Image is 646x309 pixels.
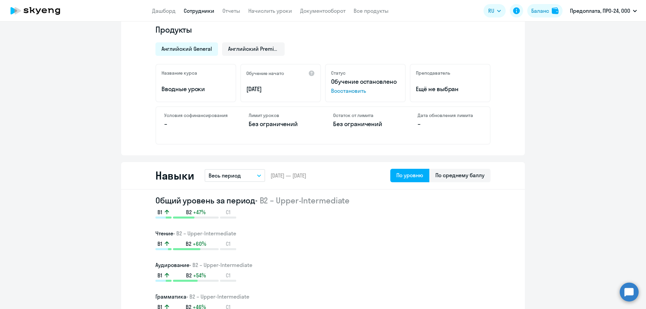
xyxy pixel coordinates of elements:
[418,112,482,118] h4: Дата обновления лимита
[173,230,236,237] span: • B2 – Upper-Intermediate
[488,7,494,15] span: RU
[331,78,397,85] span: Обучение остановлено
[246,85,315,93] p: [DATE]
[193,272,206,279] span: +54%
[186,208,192,216] span: B2
[161,45,212,52] span: Английский General
[570,7,630,15] p: Предоплата, ПРО-24, ООО
[552,7,559,14] img: balance
[416,70,450,76] h5: Преподаватель
[331,87,400,95] span: Восстановить
[155,195,491,206] h2: Общий уровень за период
[567,3,640,19] button: Предоплата, ПРО-24, ООО
[209,171,241,180] p: Весь период
[157,208,162,216] span: B1
[226,240,230,247] span: C1
[186,272,192,279] span: B2
[155,293,491,301] h3: Грамматика
[228,45,279,52] span: Английский Premium
[155,169,194,182] h2: Навыки
[333,120,397,128] p: Без ограничений
[483,4,506,17] button: RU
[164,112,228,118] h4: Условия софинансирования
[271,172,306,179] span: [DATE] — [DATE]
[249,112,313,118] h4: Лимит уроков
[246,70,284,76] h5: Обучение начато
[226,208,230,216] span: C1
[396,171,423,179] div: По уровню
[189,262,252,268] span: • B2 – Upper-Intermediate
[416,85,485,93] p: Ещё не выбран
[152,7,176,14] a: Дашборд
[184,7,214,14] a: Сотрудники
[249,120,313,128] p: Без ограничений
[435,171,485,179] div: По среднему баллу
[161,85,230,93] p: Вводные уроки
[300,7,346,14] a: Документооборот
[527,4,563,17] button: Балансbalance
[155,24,491,35] h4: Продукты
[157,272,162,279] span: B1
[161,70,197,76] h5: Название курса
[331,70,346,76] h5: Статус
[193,240,206,247] span: +60%
[186,293,249,300] span: • B2 – Upper-Intermediate
[164,120,228,128] p: –
[248,7,292,14] a: Начислить уроки
[205,169,265,182] button: Весь период
[531,7,549,15] div: Баланс
[155,229,491,237] h3: Чтение
[255,195,350,205] span: • B2 – Upper-Intermediate
[418,120,482,128] p: –
[222,7,240,14] a: Отчеты
[186,240,191,247] span: B2
[226,272,230,279] span: C1
[193,208,206,216] span: +47%
[354,7,389,14] a: Все продукты
[157,240,162,247] span: B1
[333,112,397,118] h4: Остаток от лимита
[155,261,491,269] h3: Аудирование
